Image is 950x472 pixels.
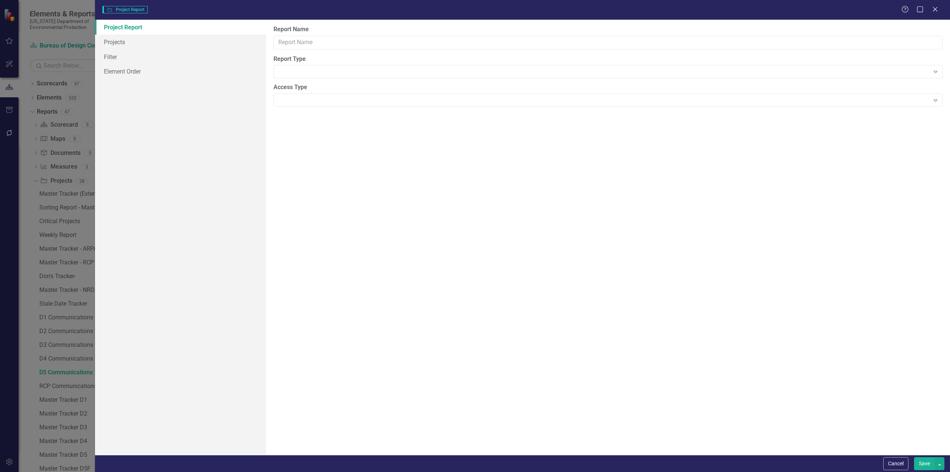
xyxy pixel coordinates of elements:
[102,6,148,13] span: Project Report
[273,55,943,64] label: Report Type
[95,49,266,64] a: Filter
[914,457,935,470] button: Save
[273,83,943,92] label: Access Type
[95,20,266,35] a: Project Report
[95,35,266,49] a: Projects
[273,25,943,34] label: Report Name
[273,36,943,49] input: Report Name
[95,64,266,79] a: Element Order
[883,457,908,470] button: Cancel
